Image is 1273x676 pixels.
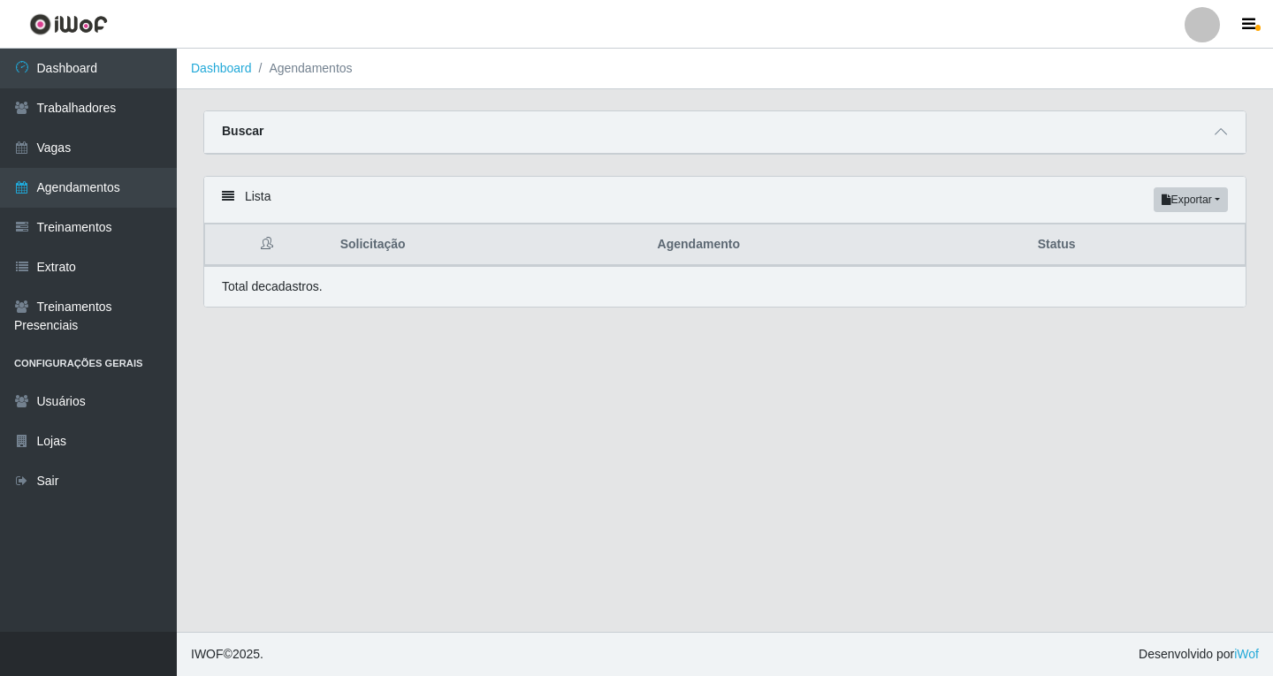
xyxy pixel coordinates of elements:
[1154,187,1228,212] button: Exportar
[1027,224,1246,266] th: Status
[222,277,323,296] p: Total de cadastros.
[29,13,108,35] img: CoreUI Logo
[1234,647,1259,661] a: iWof
[191,61,252,75] a: Dashboard
[252,59,353,78] li: Agendamentos
[330,224,647,266] th: Solicitação
[222,124,263,138] strong: Buscar
[204,177,1246,224] div: Lista
[647,224,1027,266] th: Agendamento
[1139,645,1259,664] span: Desenvolvido por
[191,647,224,661] span: IWOF
[191,645,263,664] span: © 2025 .
[177,49,1273,89] nav: breadcrumb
